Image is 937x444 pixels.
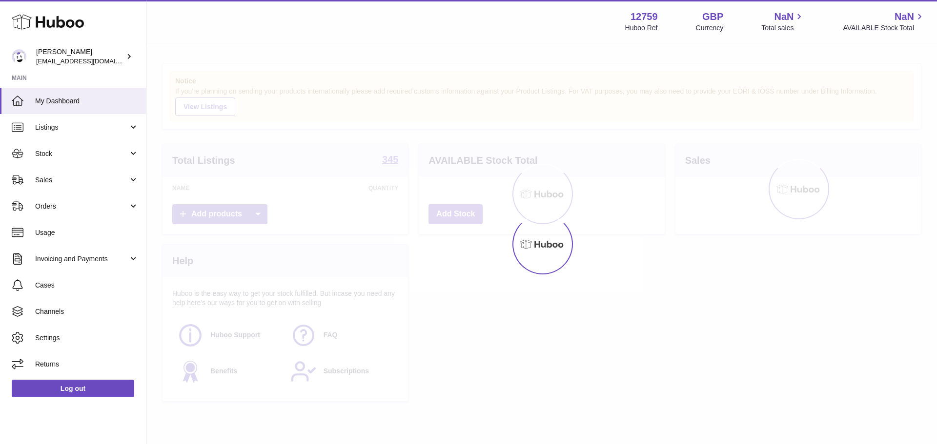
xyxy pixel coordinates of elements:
a: Log out [12,380,134,397]
img: internalAdmin-12759@internal.huboo.com [12,49,26,64]
span: Sales [35,175,128,185]
span: My Dashboard [35,97,139,106]
span: Orders [35,202,128,211]
a: NaN AVAILABLE Stock Total [843,10,925,33]
span: Settings [35,333,139,343]
strong: 12759 [631,10,658,23]
div: [PERSON_NAME] [36,47,124,66]
div: Currency [696,23,724,33]
span: Returns [35,360,139,369]
span: Usage [35,228,139,237]
span: NaN [774,10,794,23]
span: Listings [35,123,128,132]
span: Invoicing and Payments [35,254,128,264]
span: Total sales [761,23,805,33]
span: Stock [35,149,128,158]
a: NaN Total sales [761,10,805,33]
span: AVAILABLE Stock Total [843,23,925,33]
span: [EMAIL_ADDRESS][DOMAIN_NAME] [36,57,143,65]
span: Channels [35,307,139,316]
strong: GBP [702,10,723,23]
span: Cases [35,281,139,290]
span: NaN [895,10,914,23]
div: Huboo Ref [625,23,658,33]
